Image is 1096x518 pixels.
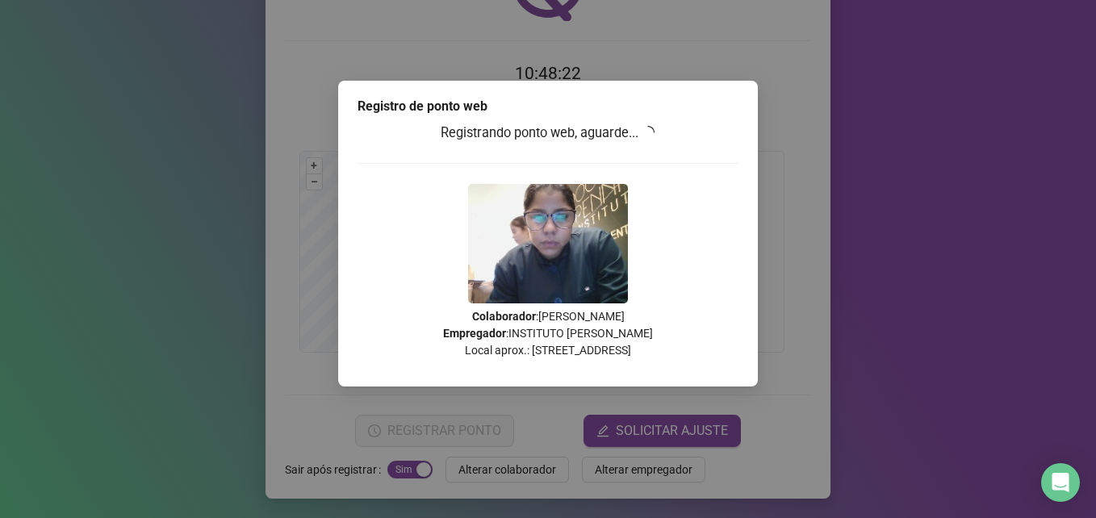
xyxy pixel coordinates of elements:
[642,126,655,139] span: loading
[472,310,536,323] strong: Colaborador
[1041,463,1080,502] div: Open Intercom Messenger
[443,327,506,340] strong: Empregador
[358,308,738,359] p: : [PERSON_NAME] : INSTITUTO [PERSON_NAME] Local aprox.: [STREET_ADDRESS]
[358,97,738,116] div: Registro de ponto web
[358,123,738,144] h3: Registrando ponto web, aguarde...
[468,184,628,303] img: 9k=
